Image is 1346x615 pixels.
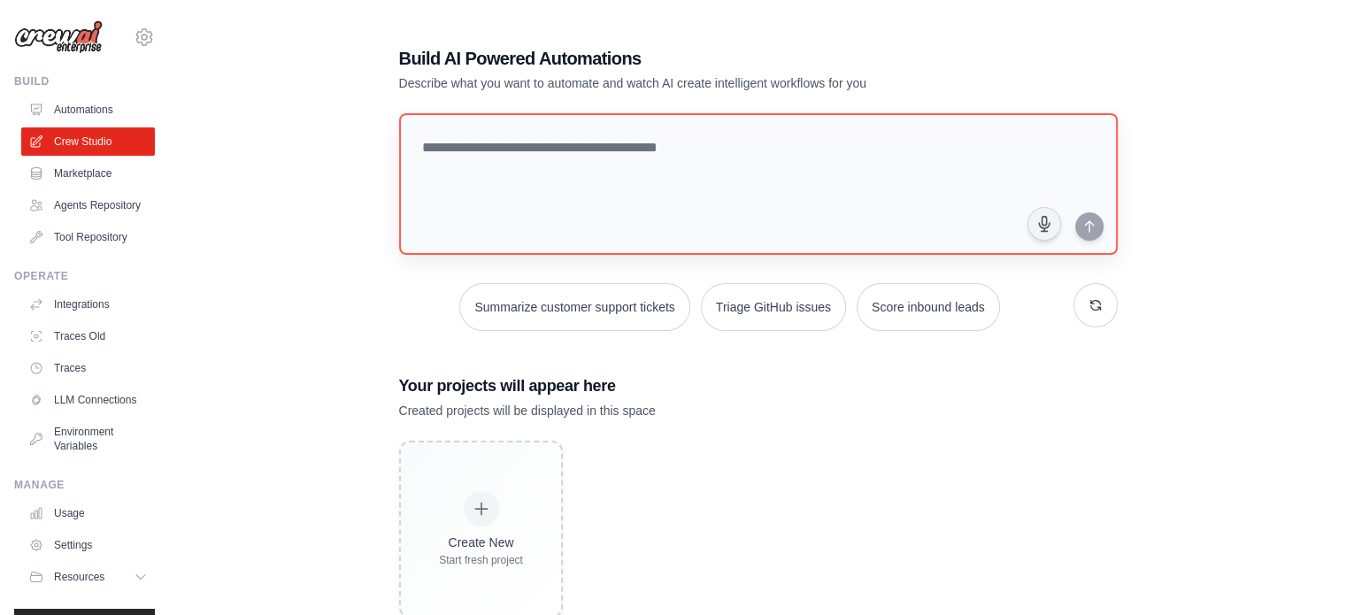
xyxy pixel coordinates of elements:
button: Triage GitHub issues [701,283,846,331]
a: Traces [21,354,155,382]
div: Create New [439,534,523,551]
a: Marketplace [21,159,155,188]
div: Start fresh project [439,553,523,567]
button: Resources [21,563,155,591]
h3: Your projects will appear here [399,373,1118,398]
div: Build [14,74,155,88]
p: Describe what you want to automate and watch AI create intelligent workflows for you [399,74,994,92]
h1: Build AI Powered Automations [399,46,994,71]
div: Manage [14,478,155,492]
iframe: Chat Widget [1258,530,1346,615]
button: Get new suggestions [1073,283,1118,327]
a: Automations [21,96,155,124]
button: Summarize customer support tickets [459,283,689,331]
button: Score inbound leads [857,283,1000,331]
a: Usage [21,499,155,527]
a: Environment Variables [21,418,155,460]
a: LLM Connections [21,386,155,414]
a: Integrations [21,290,155,319]
a: Agents Repository [21,191,155,219]
a: Traces Old [21,322,155,350]
div: Operate [14,269,155,283]
a: Settings [21,531,155,559]
img: Logo [14,20,103,54]
a: Crew Studio [21,127,155,156]
button: Click to speak your automation idea [1027,207,1061,241]
a: Tool Repository [21,223,155,251]
span: Resources [54,570,104,584]
p: Created projects will be displayed in this space [399,402,1118,419]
